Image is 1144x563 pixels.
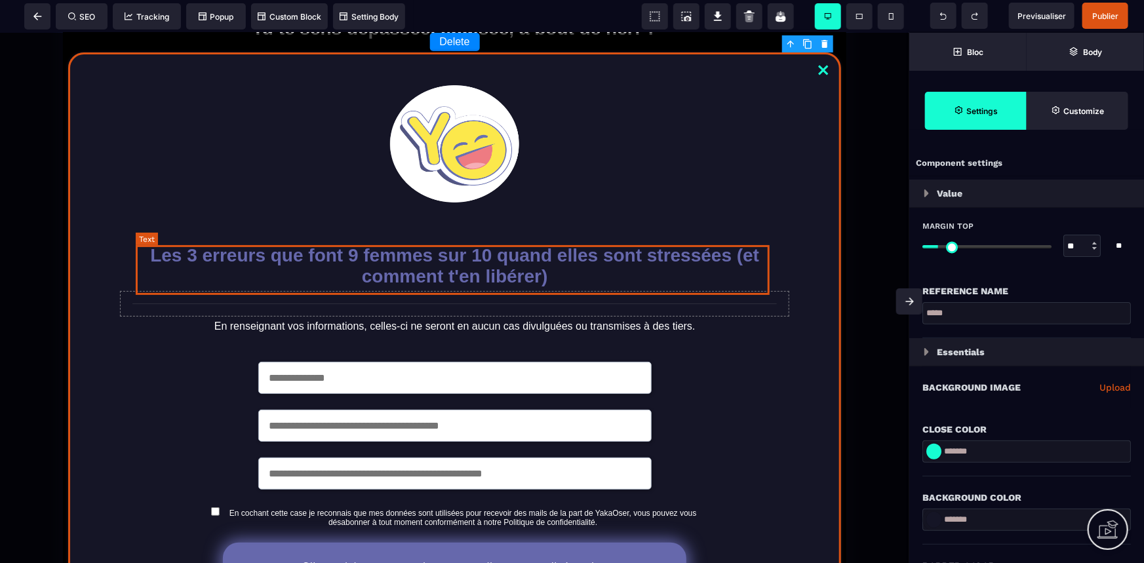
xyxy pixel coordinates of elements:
[966,106,998,116] strong: Settings
[390,52,519,170] img: Yakaoser logo
[340,12,399,22] span: Setting Body
[924,189,929,197] img: loading
[1083,47,1102,57] strong: Body
[810,24,837,53] a: Close
[1009,3,1075,29] span: Preview
[1063,106,1104,116] strong: Customize
[1092,11,1118,21] span: Publier
[132,284,777,303] text: En renseignant vos informations, celles-ci ne seront en aucun cas divulguées ou transmises à des ...
[909,151,1144,176] div: Component settings
[258,12,321,22] span: Custom Block
[1027,92,1128,130] span: Open Style Manager
[125,12,169,22] span: Tracking
[1017,11,1066,21] span: Previsualiser
[199,12,234,22] span: Popup
[924,348,929,356] img: loading
[68,12,96,22] span: SEO
[642,3,668,29] span: View components
[925,92,1027,130] span: Settings
[1099,379,1131,395] a: Upload
[673,3,700,29] span: Screenshot
[922,283,1131,299] div: Reference name
[922,221,974,231] span: Margin Top
[922,421,1131,437] div: Close Color
[1027,33,1144,71] span: Open Layer Manager
[967,47,983,57] strong: Bloc
[937,344,985,360] p: Essentials
[225,476,701,494] label: En cochant cette case je reconnais que mes données sont utilisées pour recevoir des mails de la p...
[909,33,1027,71] span: Open Blocks
[922,379,1021,395] p: Background Image
[150,212,764,254] b: Les 3 erreurs que font 9 femmes sur 10 quand elles sont stressées (et comment t'en libérer)
[937,185,962,201] p: Value
[922,490,1131,505] div: Background Color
